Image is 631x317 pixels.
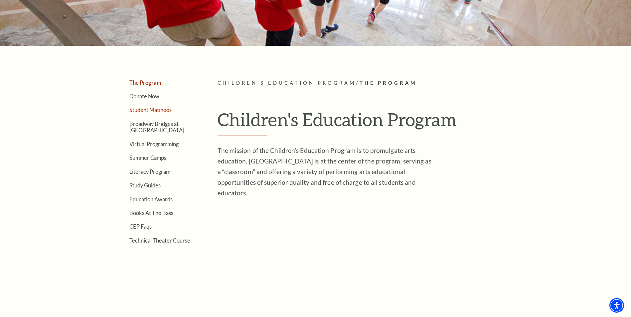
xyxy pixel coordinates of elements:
a: The Program [129,79,161,86]
a: Broadway Bridges at [GEOGRAPHIC_DATA] [129,121,184,133]
div: Accessibility Menu [609,298,624,313]
a: Summer Camps [129,155,166,161]
span: The Program [360,80,417,86]
a: CEP Faqs [129,223,152,230]
a: Donate Now [129,93,159,99]
a: Literacy Program [129,168,170,175]
a: Study Guides [129,182,161,188]
h1: Children's Education Program [218,109,522,136]
p: The mission of the Children’s Education Program is to promulgate arts education. [GEOGRAPHIC_DATA... [218,145,434,198]
a: Student Matinees [129,107,172,113]
a: Books At The Bass [129,210,173,216]
a: Virtual Programming [129,141,179,147]
a: Technical Theater Course [129,237,190,244]
p: / [218,79,522,87]
a: Education Awards [129,196,173,202]
span: Children's Education Program [218,80,356,86]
